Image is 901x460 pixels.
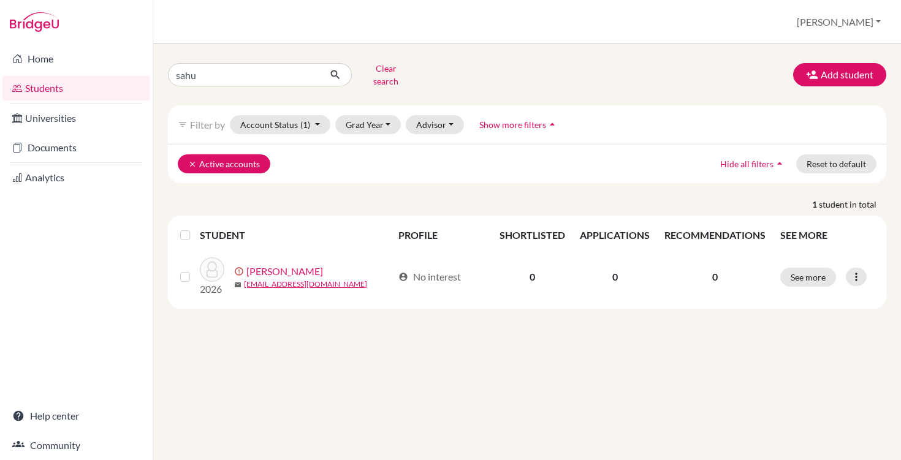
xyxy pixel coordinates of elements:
[398,270,461,284] div: No interest
[190,119,225,130] span: Filter by
[710,154,796,173] button: Hide all filtersarrow_drop_up
[178,119,188,129] i: filter_list
[793,63,886,86] button: Add student
[664,270,766,284] p: 0
[774,157,786,170] i: arrow_drop_up
[2,47,150,71] a: Home
[812,198,819,211] strong: 1
[300,119,310,130] span: (1)
[2,165,150,190] a: Analytics
[178,154,270,173] button: clearActive accounts
[572,221,657,250] th: APPLICATIONS
[492,221,572,250] th: SHORTLISTED
[230,115,330,134] button: Account Status(1)
[2,106,150,130] a: Universities
[657,221,773,250] th: RECOMMENDATIONS
[819,198,886,211] span: student in total
[234,266,246,276] span: error_outline
[469,115,569,134] button: Show more filtersarrow_drop_up
[244,279,367,290] a: [EMAIL_ADDRESS][DOMAIN_NAME]
[796,154,876,173] button: Reset to default
[492,250,572,304] td: 0
[168,63,320,86] input: Find student by name...
[479,119,546,130] span: Show more filters
[2,76,150,100] a: Students
[200,257,224,282] img: Sahu, Risi
[398,272,408,282] span: account_circle
[10,12,59,32] img: Bridge-U
[335,115,401,134] button: Grad Year
[246,264,323,279] a: [PERSON_NAME]
[352,59,420,91] button: Clear search
[773,221,881,250] th: SEE MORE
[188,160,197,168] i: clear
[200,221,391,250] th: STUDENT
[780,268,836,287] button: See more
[234,281,241,288] span: mail
[2,404,150,428] a: Help center
[200,282,224,296] p: 2026
[2,433,150,458] a: Community
[720,159,774,169] span: Hide all filters
[406,115,464,134] button: Advisor
[791,10,886,34] button: [PERSON_NAME]
[391,221,492,250] th: PROFILE
[546,118,558,130] i: arrow_drop_up
[2,135,150,160] a: Documents
[572,250,657,304] td: 0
